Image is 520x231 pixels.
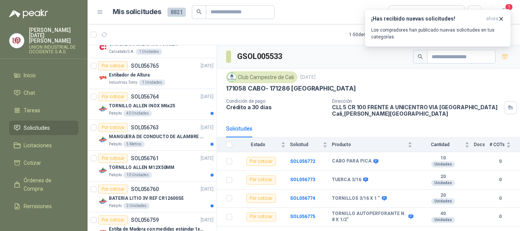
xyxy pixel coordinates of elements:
span: Remisiones [24,202,52,210]
th: Cantidad [417,137,474,152]
p: [PERSON_NAME][DATE] [PERSON_NAME] [29,27,78,43]
div: Por cotizar [98,185,128,194]
img: Company Logo [228,73,236,81]
p: Patojito [109,172,122,178]
b: 20 [417,193,469,199]
span: 1 [505,3,513,11]
p: SOL056763 [131,125,159,130]
b: 0 [490,213,511,220]
p: SOL056760 [131,186,159,192]
div: Todas [394,8,410,16]
div: Por cotizar [246,175,276,185]
a: SOL056774 [290,196,315,201]
div: Unidades [431,217,455,223]
div: 2 Unidades [123,203,150,209]
div: 10 Unidades [123,172,152,178]
a: Licitaciones [9,138,78,153]
a: Por cotizarSOL056761[DATE] Company LogoTORNILLO ALLEN M12X50MMPatojito10 Unidades [88,151,217,182]
span: 8821 [167,8,186,17]
img: Company Logo [98,166,107,175]
p: UNION INDUSTRIAL DE OCCIDENTE S.A.S. [29,45,78,54]
div: 5 Metros [123,141,145,147]
p: SOL056764 [131,94,159,99]
a: SOL056775 [290,214,315,219]
p: Patojito [109,141,122,147]
p: SOL056761 [131,156,159,161]
p: 171058 CABO- 171286 [GEOGRAPHIC_DATA] [226,84,356,92]
div: Por cotizar [98,61,128,70]
p: Dirección [332,99,501,104]
a: SOL056772 [290,159,315,164]
p: BATERIA LITIO 3V REF CR12600SE [109,195,183,202]
div: Solicitudes [226,124,252,133]
div: Por cotizar [246,212,276,221]
span: Solicitudes [24,124,50,132]
img: Company Logo [98,135,107,144]
div: 1 Unidades [136,49,162,55]
div: 1 Unidades [139,80,165,86]
a: Solicitudes [9,121,78,135]
img: Company Logo [98,43,107,52]
p: [DATE] [201,217,214,224]
span: Tareas [24,106,40,115]
span: search [196,9,202,14]
img: Logo peakr [9,9,48,18]
p: [DATE] [201,124,214,131]
b: 10 [417,155,469,161]
span: ahora [486,16,498,22]
img: Company Logo [98,197,107,206]
div: 1 - 50 de 6497 [349,29,399,41]
a: Chat [9,86,78,100]
p: TORNILLO ALLEN M12X50MM [109,164,174,171]
th: Producto [332,137,417,152]
p: Patojito [109,203,122,209]
a: Remisiones [9,199,78,213]
a: Tareas [9,103,78,118]
span: Estado [237,142,279,147]
p: Estibador de Altura [109,72,150,79]
h3: ¡Has recibido nuevas solicitudes! [371,16,483,22]
b: TORNILLO AUTOPERFORANTE N. 8 X 1/2" [332,211,407,223]
p: [DATE] [201,155,214,162]
b: 0 [490,195,511,202]
div: Por cotizar [98,123,128,132]
p: Los compradores han publicado nuevas solicitudes en tus categorías. [371,27,504,40]
span: Chat [24,89,35,97]
h3: GSOL005533 [237,51,283,62]
th: # COTs [490,137,520,152]
a: SOL056773 [290,177,315,182]
p: [DATE] [300,74,316,81]
span: Solicitud [290,142,321,147]
div: Por cotizar [246,157,276,166]
button: ¡Has recibido nuevas solicitudes!ahora Los compradores han publicado nuevas solicitudes en tus ca... [365,9,511,47]
p: Crédito a 30 días [226,104,326,110]
p: Calzatodo S.A. [109,49,134,55]
p: CLL 5 CR 100 FRENTE A UNICENTRO VIA [GEOGRAPHIC_DATA] Cali , [PERSON_NAME][GEOGRAPHIC_DATA] [332,104,501,117]
p: SOL056765 [131,63,159,69]
th: Estado [237,137,290,152]
p: Patojito [109,110,122,116]
b: 20 [417,174,469,180]
span: search [418,54,423,59]
div: Unidades [431,198,455,204]
img: Company Logo [10,33,24,48]
span: Licitaciones [24,141,52,150]
th: Solicitud [290,137,332,152]
div: Por cotizar [98,215,128,225]
p: TORNILLO ALLEN INOX M6x25 [109,102,175,110]
img: Company Logo [98,104,107,113]
p: Condición de pago [226,99,326,104]
h1: Mis solicitudes [113,6,161,18]
span: # COTs [490,142,505,147]
span: Inicio [24,71,36,80]
div: 40 Unidades [123,110,152,116]
b: CABO PARA PICA [332,158,372,164]
p: [DATE] [201,186,214,193]
b: 0 [490,158,511,165]
a: Órdenes de Compra [9,173,78,196]
b: TUERCA 3/16 [332,177,361,183]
